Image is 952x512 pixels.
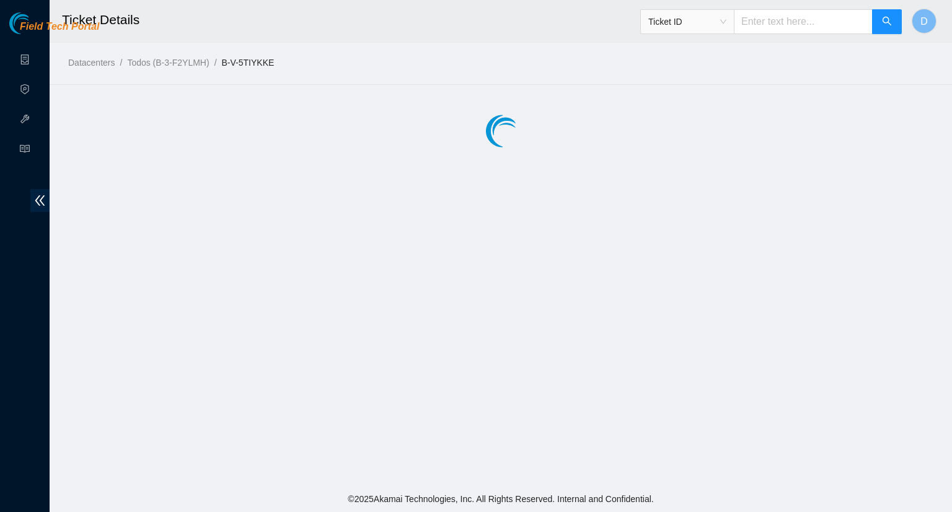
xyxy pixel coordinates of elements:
[68,58,115,68] a: Datacenters
[920,14,928,29] span: D
[50,486,952,512] footer: © 2025 Akamai Technologies, Inc. All Rights Reserved. Internal and Confidential.
[222,58,275,68] a: B-V-5TIYKKE
[20,138,30,163] span: read
[648,12,726,31] span: Ticket ID
[214,58,217,68] span: /
[30,189,50,212] span: double-left
[127,58,209,68] a: Todos (B-3-F2YLMH)
[912,9,937,33] button: D
[20,21,99,33] span: Field Tech Portal
[9,22,99,38] a: Akamai TechnologiesField Tech Portal
[9,12,63,34] img: Akamai Technologies
[734,9,873,34] input: Enter text here...
[120,58,122,68] span: /
[882,16,892,28] span: search
[872,9,902,34] button: search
